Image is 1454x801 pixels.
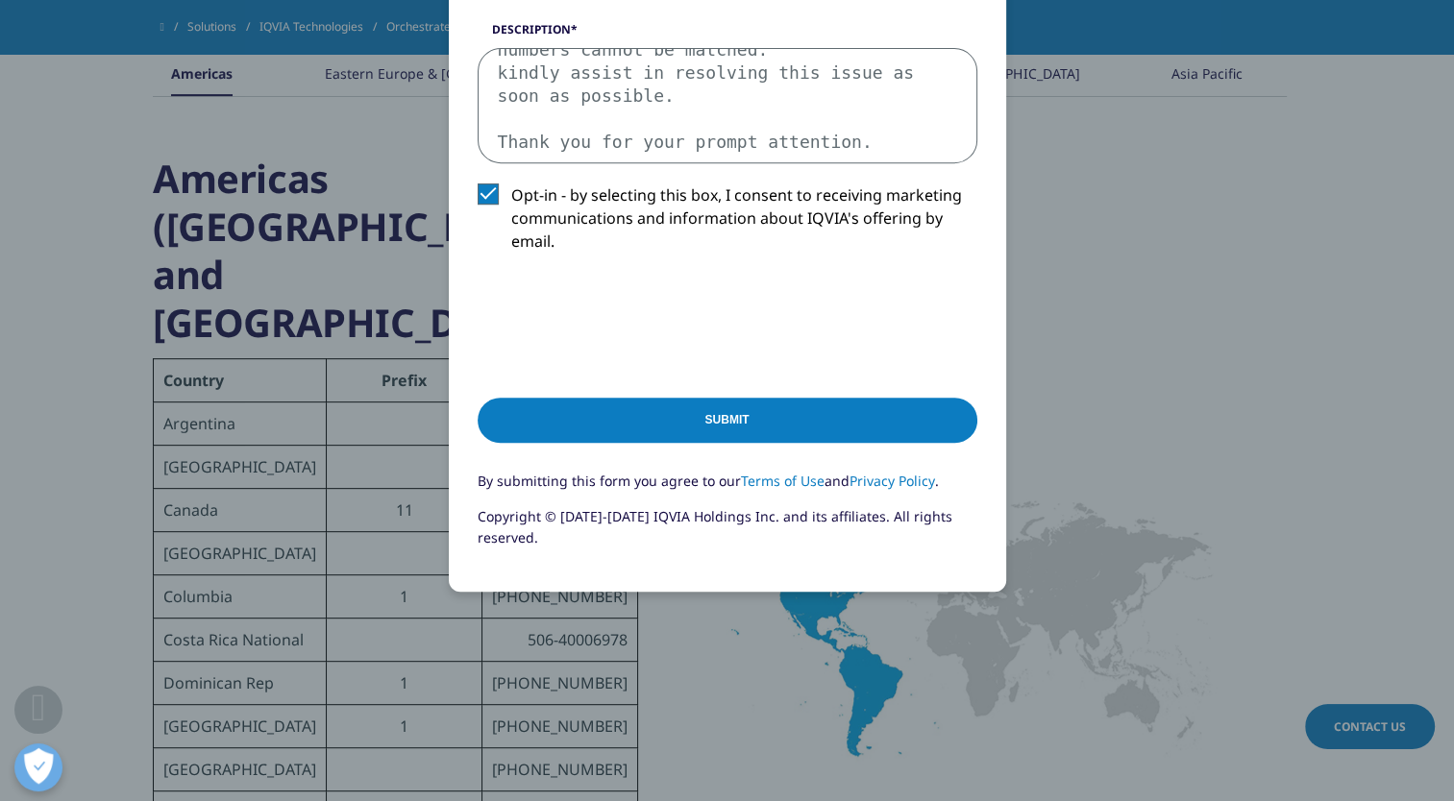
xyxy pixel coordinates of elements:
[14,743,62,791] button: Open Preferences
[850,472,935,490] a: Privacy Policy
[478,471,977,506] p: By submitting this form you agree to our and .
[478,183,977,263] label: Opt-in - by selecting this box, I consent to receiving marketing communications and information a...
[478,21,977,48] label: Description
[478,398,977,443] input: Submit
[478,283,770,358] iframe: reCAPTCHA
[478,506,977,563] p: Copyright © [DATE]-[DATE] IQVIA Holdings Inc. and its affiliates. All rights reserved.
[741,472,825,490] a: Terms of Use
